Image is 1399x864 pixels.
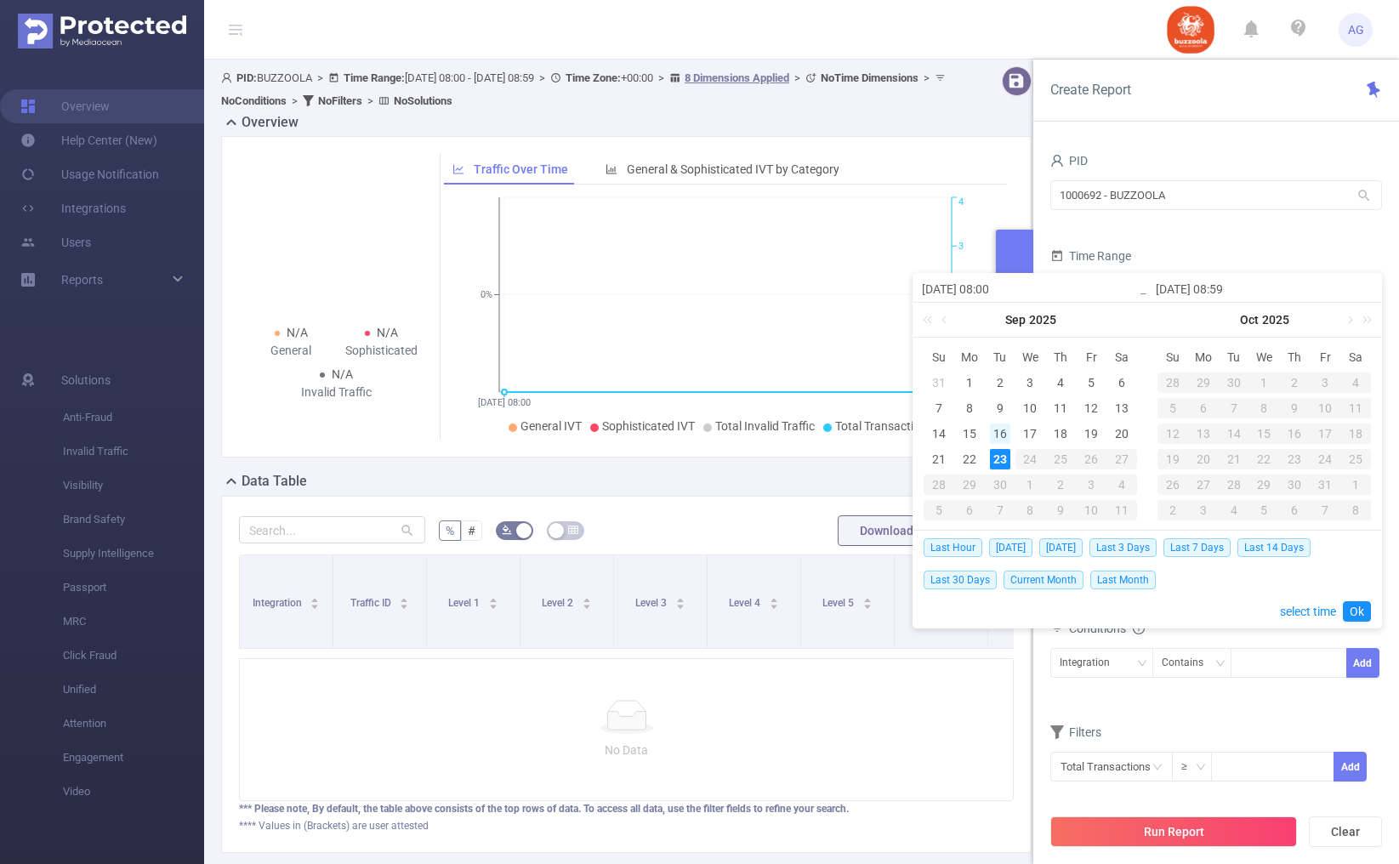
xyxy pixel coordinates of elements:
[242,471,307,492] h2: Data Table
[924,571,997,589] span: Last 30 Days
[1219,372,1249,393] div: 30
[1310,500,1340,520] div: 7
[1238,303,1260,337] a: Oct
[1015,475,1046,495] div: 1
[1340,446,1371,472] td: October 25, 2025
[1050,154,1088,168] span: PID
[312,71,328,84] span: >
[1188,500,1219,520] div: 3
[1353,303,1375,337] a: Next year (Control + right)
[929,398,949,418] div: 7
[990,423,1010,444] div: 16
[838,515,960,546] button: Download PDF
[924,344,954,370] th: Sun
[1076,370,1106,395] td: September 5, 2025
[1219,446,1249,472] td: October 21, 2025
[236,71,257,84] b: PID:
[1050,398,1071,418] div: 11
[221,94,287,107] b: No Conditions
[394,94,452,107] b: No Solutions
[63,775,204,809] span: Video
[924,472,954,497] td: September 28, 2025
[1045,395,1076,421] td: September 11, 2025
[1045,350,1076,365] span: Th
[1076,475,1106,495] div: 3
[1340,395,1371,421] td: October 11, 2025
[1340,423,1371,444] div: 18
[954,395,985,421] td: September 8, 2025
[821,71,918,84] b: No Time Dimensions
[1045,497,1076,523] td: October 9, 2025
[1340,398,1371,418] div: 11
[1188,446,1219,472] td: October 20, 2025
[1188,423,1219,444] div: 13
[924,421,954,446] td: September 14, 2025
[938,303,953,337] a: Previous month (PageUp)
[336,342,426,360] div: Sophisticated
[1188,370,1219,395] td: September 29, 2025
[922,279,1139,299] input: Start date
[1015,446,1046,472] td: September 24, 2025
[924,446,954,472] td: September 21, 2025
[959,449,980,469] div: 22
[63,401,204,435] span: Anti-Fraud
[1249,398,1280,418] div: 8
[1340,344,1371,370] th: Sat
[1346,648,1379,678] button: Add
[985,446,1015,472] td: September 23, 2025
[1249,350,1280,365] span: We
[1081,423,1101,444] div: 19
[1310,370,1340,395] td: October 3, 2025
[1310,398,1340,418] div: 10
[1015,344,1046,370] th: Wed
[1188,372,1219,393] div: 29
[1249,475,1280,495] div: 29
[919,303,941,337] a: Last year (Control + left)
[221,71,950,107] span: BUZZOOLA [DATE] 08:00 - [DATE] 08:59 +00:00
[1112,398,1132,418] div: 13
[239,516,425,543] input: Search...
[400,595,409,600] i: icon: caret-up
[1076,497,1106,523] td: October 10, 2025
[481,290,492,301] tspan: 0%
[1076,421,1106,446] td: September 19, 2025
[1050,372,1071,393] div: 4
[1279,446,1310,472] td: October 23, 2025
[1027,303,1058,337] a: 2025
[1341,303,1356,337] a: Next month (PageDown)
[1310,421,1340,446] td: October 17, 2025
[1076,500,1106,520] div: 10
[1249,344,1280,370] th: Wed
[1076,344,1106,370] th: Fri
[985,421,1015,446] td: September 16, 2025
[20,123,157,157] a: Help Center (New)
[318,94,362,107] b: No Filters
[246,342,336,360] div: General
[1279,500,1310,520] div: 6
[478,397,531,408] tspan: [DATE] 08:00
[1279,370,1310,395] td: October 2, 2025
[924,350,954,365] span: Su
[1219,497,1249,523] td: November 4, 2025
[1260,303,1291,337] a: 2025
[989,538,1032,557] span: [DATE]
[377,326,398,339] span: N/A
[1106,344,1137,370] th: Sat
[291,384,381,401] div: Invalid Traffic
[18,14,186,48] img: Protected Media
[985,350,1015,365] span: Tu
[1137,658,1147,670] i: icon: down
[1045,421,1076,446] td: September 18, 2025
[63,639,204,673] span: Click Fraud
[1188,449,1219,469] div: 20
[1106,497,1137,523] td: October 11, 2025
[1050,816,1297,847] button: Run Report
[1081,398,1101,418] div: 12
[1106,475,1137,495] div: 4
[1249,423,1280,444] div: 15
[1310,350,1340,365] span: Fr
[1015,497,1046,523] td: October 8, 2025
[1050,423,1071,444] div: 18
[344,71,405,84] b: Time Range:
[1106,500,1137,520] div: 11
